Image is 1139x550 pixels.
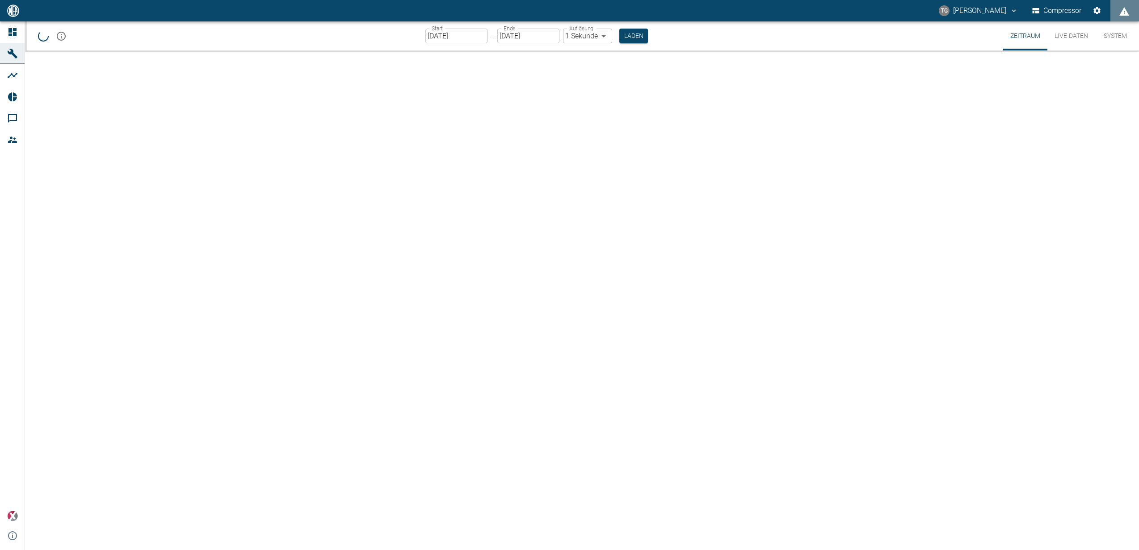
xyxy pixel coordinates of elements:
[1047,21,1095,50] button: Live-Daten
[497,29,559,43] input: DD.MM.YYYY
[1089,3,1105,19] button: Einstellungen
[937,3,1019,19] button: thomas.gregoir@neuman-esser.com
[432,25,443,32] label: Start
[1003,21,1047,50] button: Zeitraum
[939,5,950,16] div: TG
[1030,3,1084,19] button: Compressor
[563,29,612,43] div: 1 Sekunde
[425,29,488,43] input: DD.MM.YYYY
[490,31,495,41] p: –
[1095,21,1135,50] button: System
[504,25,515,32] label: Ende
[52,27,70,45] button: mission info
[569,25,593,32] label: Auflösung
[7,511,18,521] img: Xplore Logo
[6,4,20,17] img: logo
[619,29,648,43] button: Laden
